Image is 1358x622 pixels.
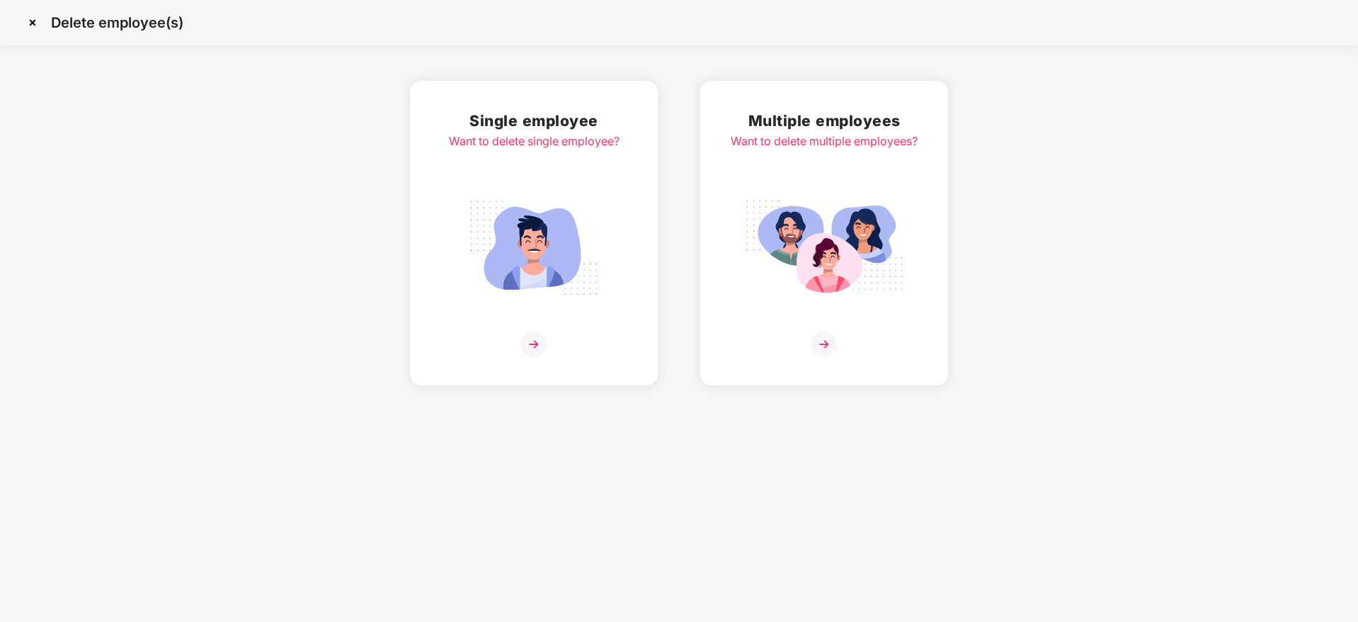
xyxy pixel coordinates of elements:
img: svg+xml;base64,PHN2ZyBpZD0iQ3Jvc3MtMzJ4MzIiIHhtbG5zPSJodHRwOi8vd3d3LnczLm9yZy8yMDAwL3N2ZyIgd2lkdG... [21,11,44,34]
img: svg+xml;base64,PHN2ZyB4bWxucz0iaHR0cDovL3d3dy53My5vcmcvMjAwMC9zdmciIHdpZHRoPSIzNiIgaGVpZ2h0PSIzNi... [811,332,837,357]
img: svg+xml;base64,PHN2ZyB4bWxucz0iaHR0cDovL3d3dy53My5vcmcvMjAwMC9zdmciIGlkPSJTaW5nbGVfZW1wbG95ZWUiIH... [455,193,613,303]
h2: Multiple employees [731,109,918,132]
img: svg+xml;base64,PHN2ZyB4bWxucz0iaHR0cDovL3d3dy53My5vcmcvMjAwMC9zdmciIHdpZHRoPSIzNiIgaGVpZ2h0PSIzNi... [521,332,547,357]
p: Delete employee(s) [51,14,183,31]
h2: Single employee [449,109,620,132]
div: Want to delete multiple employees? [731,132,918,150]
img: svg+xml;base64,PHN2ZyB4bWxucz0iaHR0cDovL3d3dy53My5vcmcvMjAwMC9zdmciIGlkPSJNdWx0aXBsZV9lbXBsb3llZS... [745,193,903,303]
div: Want to delete single employee? [449,132,620,150]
